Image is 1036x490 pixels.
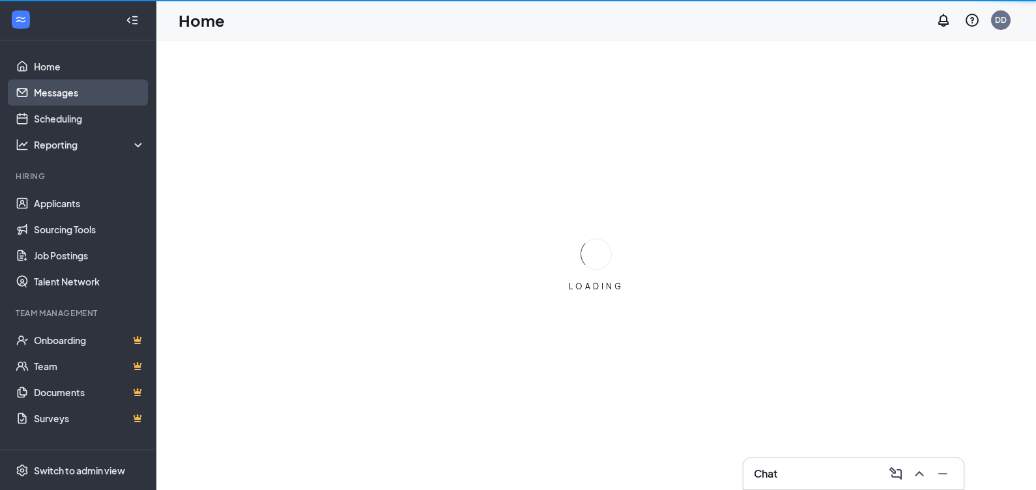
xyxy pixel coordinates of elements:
a: Talent Network [34,268,145,295]
a: OnboardingCrown [34,327,145,353]
div: DD [995,14,1007,25]
svg: ComposeMessage [888,466,904,482]
button: ComposeMessage [885,463,906,484]
svg: Collapse [126,14,139,27]
svg: QuestionInfo [964,12,980,28]
div: Reporting [34,138,146,151]
a: Home [34,53,145,79]
div: Hiring [16,171,143,182]
svg: WorkstreamLogo [14,13,27,26]
button: ChevronUp [909,463,930,484]
svg: Analysis [16,138,29,151]
a: Messages [34,79,145,106]
a: SurveysCrown [34,405,145,431]
a: Job Postings [34,242,145,268]
svg: Settings [16,464,29,477]
a: Scheduling [34,106,145,132]
svg: Notifications [936,12,951,28]
h1: Home [179,9,225,31]
a: Applicants [34,190,145,216]
a: DocumentsCrown [34,379,145,405]
button: Minimize [932,463,953,484]
h3: Chat [754,467,777,481]
div: Team Management [16,308,143,319]
div: Switch to admin view [34,464,125,477]
svg: ChevronUp [912,466,927,482]
a: TeamCrown [34,353,145,379]
svg: Minimize [935,466,951,482]
a: Sourcing Tools [34,216,145,242]
div: LOADING [564,281,629,292]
